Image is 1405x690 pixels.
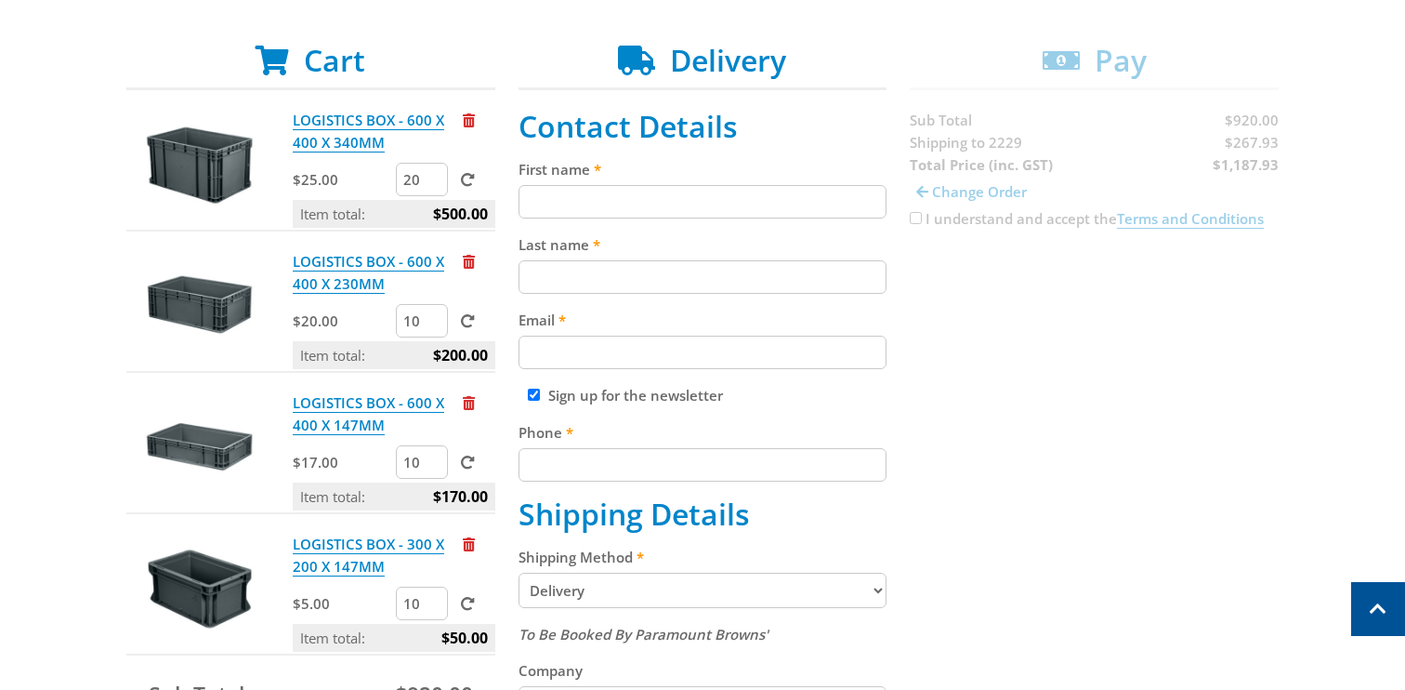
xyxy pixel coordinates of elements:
a: LOGISTICS BOX - 600 X 400 X 147MM [293,393,444,435]
label: Sign up for the newsletter [548,386,723,405]
p: $25.00 [293,168,392,191]
h2: Contact Details [519,109,887,144]
a: Remove from cart [463,111,475,129]
input: Please enter your telephone number. [519,448,887,482]
select: Please select a shipping method. [519,573,887,608]
input: Please enter your first name. [519,185,887,219]
a: Remove from cart [463,252,475,271]
p: Item total: [293,624,495,652]
a: Remove from cart [463,393,475,412]
img: LOGISTICS BOX - 600 X 400 X 340MM [144,109,256,220]
a: LOGISTICS BOX - 600 X 400 X 340MM [293,111,444,153]
p: $5.00 [293,592,392,615]
span: $50.00 [441,624,488,652]
p: $20.00 [293,310,392,332]
img: LOGISTICS BOX - 600 X 400 X 147MM [144,391,256,503]
span: $170.00 [433,483,488,511]
a: LOGISTICS BOX - 600 X 400 X 230MM [293,252,444,294]
label: Email [519,309,887,331]
input: Please enter your email address. [519,336,887,369]
p: Item total: [293,483,495,511]
span: $200.00 [433,341,488,369]
label: Company [519,659,887,682]
a: Remove from cart [463,535,475,553]
img: LOGISTICS BOX - 600 X 400 X 230MM [144,250,256,362]
em: To Be Booked By Paramount Browns' [519,625,768,644]
span: Delivery [670,40,786,80]
input: Please enter your last name. [519,260,887,294]
label: Shipping Method [519,546,887,568]
p: Item total: [293,200,495,228]
p: $17.00 [293,451,392,473]
label: First name [519,158,887,180]
img: LOGISTICS BOX - 300 X 200 X 147MM [144,533,256,644]
h2: Shipping Details [519,497,887,532]
span: Cart [304,40,365,80]
p: Item total: [293,341,495,369]
label: Last name [519,233,887,256]
span: $500.00 [433,200,488,228]
label: Phone [519,421,887,444]
a: LOGISTICS BOX - 300 X 200 X 147MM [293,535,444,577]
